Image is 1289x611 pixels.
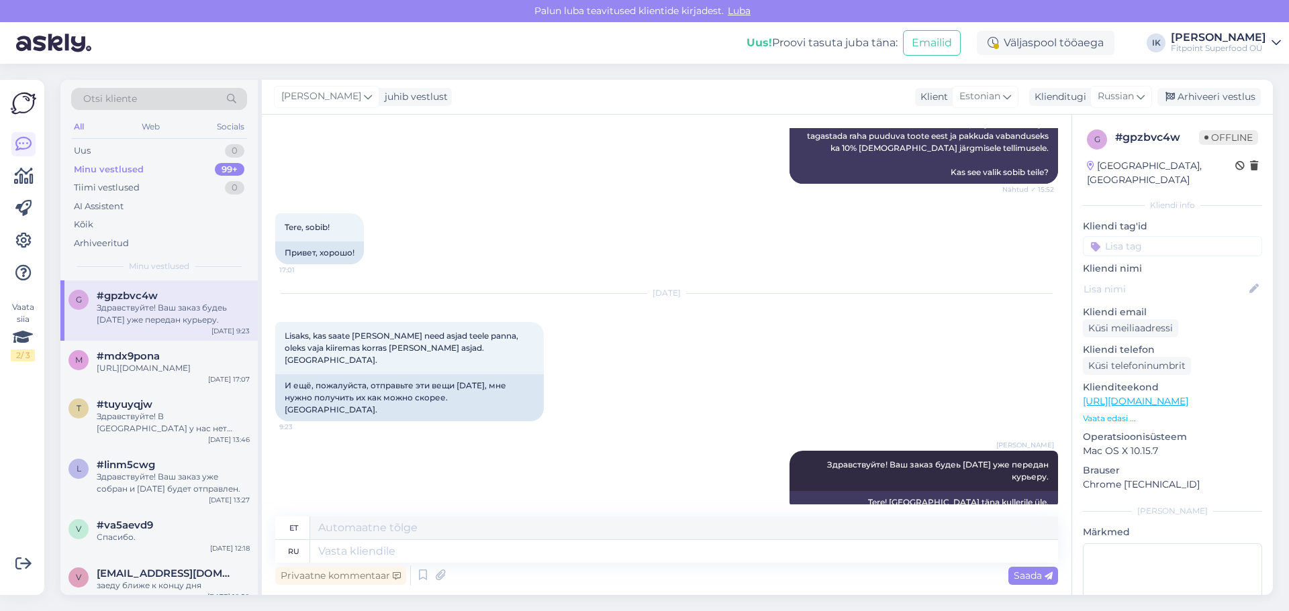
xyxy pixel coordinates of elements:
div: Küsi meiliaadressi [1083,319,1178,337]
span: [PERSON_NAME] [281,89,361,104]
span: 9:23 [279,422,330,432]
div: [URL][DOMAIN_NAME] [97,362,250,374]
span: m [75,355,83,365]
div: Fitpoint Superfood OÜ [1171,43,1266,54]
span: 17:01 [279,265,330,275]
span: #linm5cwg [97,459,155,471]
span: Minu vestlused [129,260,189,272]
div: Klienditugi [1029,90,1086,104]
span: #mdx9pona [97,350,160,362]
div: Arhiveeri vestlus [1157,88,1261,106]
div: [DATE] 10:50 [207,592,250,602]
div: Web [139,118,162,135]
div: [DATE] 13:46 [208,435,250,445]
div: [DATE] 13:27 [209,495,250,505]
div: 99+ [215,163,244,176]
div: Здравствуйте! Ваш заказ уже собран и [DATE] будет отправлен. [97,471,250,495]
div: [DATE] 9:23 [211,326,250,336]
span: Estonian [959,89,1000,104]
div: ru [288,540,299,563]
span: #va5aevd9 [97,519,153,531]
div: Kõik [74,218,93,231]
div: 0 [225,144,244,158]
span: Offline [1199,130,1258,145]
span: #tuyuyqjw [97,398,152,410]
div: Socials [214,118,247,135]
div: All [71,118,87,135]
div: Proovi tasuta juba täna: [747,35,898,51]
span: l [77,463,81,474]
div: Спасибо. [97,531,250,543]
p: Operatsioonisüsteem [1083,430,1262,444]
input: Lisa nimi [1084,282,1247,296]
p: Kliendi nimi [1083,262,1262,276]
img: Askly Logo [11,91,36,116]
div: Privaatne kommentaar [275,567,406,585]
div: [GEOGRAPHIC_DATA], [GEOGRAPHIC_DATA] [1087,159,1235,187]
input: Lisa tag [1083,236,1262,256]
span: v [76,572,81,582]
div: заеду ближе к концу дня [97,579,250,592]
span: Nähtud ✓ 15:52 [1002,184,1054,195]
div: [PERSON_NAME] [1083,505,1262,517]
span: Здравствуйте! Ваш заказ будеь [DATE] уже передан курьеру. [827,459,1051,482]
div: # gpzbvc4w [1115,129,1199,146]
div: IK [1147,34,1165,52]
span: #gpzbvc4w [97,290,158,302]
div: Здравствуйте! В [GEOGRAPHIC_DATA] у нас нет магазина, но Вы можете оформить заказ. [97,410,250,435]
div: Minu vestlused [74,163,144,176]
div: И ещё, пожалуйста, отправьте эти вещи [DATE], мне нужно получить их как можно скорее. [GEOGRAPHIC... [275,374,544,421]
div: 0 [225,181,244,195]
div: [DATE] 12:18 [210,543,250,553]
div: [DATE] [275,287,1058,299]
div: Kliendi info [1083,199,1262,211]
div: Vaata siia [11,301,35,362]
div: AI Assistent [74,200,124,213]
div: Küsi telefoninumbrit [1083,357,1191,375]
div: 2 / 3 [11,349,35,362]
div: Привет, хорошо! [275,241,364,264]
span: g [1094,134,1100,144]
span: v [76,524,81,534]
span: Lisaks, kas saate [PERSON_NAME] need asjad teele panna, oleks vaja kiiremas korras [PERSON_NAME] ... [285,331,520,365]
div: [PERSON_NAME] [1171,32,1266,43]
p: Brauser [1083,463,1262,478]
p: Kliendi tag'id [1083,219,1262,233]
span: t [77,403,81,413]
div: Tere! [GEOGRAPHIC_DATA] täna kullerile üle. [790,491,1058,514]
p: Mac OS X 10.15.7 [1083,444,1262,458]
b: Uus! [747,36,772,49]
button: Emailid [903,30,961,56]
div: Tiimi vestlused [74,181,140,195]
div: et [289,516,298,539]
span: vast1961@gmail.com [97,567,236,579]
p: Kliendi email [1083,305,1262,319]
div: Uus [74,144,91,158]
p: Vaata edasi ... [1083,412,1262,425]
p: Klienditeekond [1083,380,1262,394]
span: Saada [1014,569,1053,581]
span: Otsi kliente [83,92,137,106]
span: Luba [724,5,755,17]
div: [DATE] 17:07 [208,374,250,384]
span: Tere, sobib! [285,222,330,232]
span: Russian [1098,89,1134,104]
div: Väljaspool tööaega [977,31,1114,55]
div: Здравствуйте! Ваш заказ будеь [DATE] уже передан курьеру. [97,302,250,326]
a: [PERSON_NAME]Fitpoint Superfood OÜ [1171,32,1281,54]
span: [PERSON_NAME] [996,440,1054,450]
div: Klient [915,90,948,104]
p: Chrome [TECHNICAL_ID] [1083,478,1262,492]
a: [URL][DOMAIN_NAME] [1083,395,1188,407]
p: Märkmed [1083,525,1262,539]
p: Kliendi telefon [1083,343,1262,357]
div: Arhiveeritud [74,237,129,250]
span: g [76,294,82,304]
div: juhib vestlust [379,90,448,104]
